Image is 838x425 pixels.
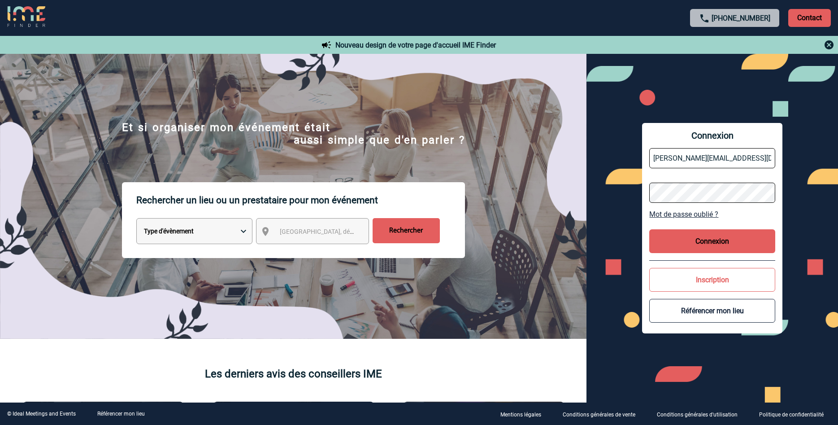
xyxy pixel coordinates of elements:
p: Politique de confidentialité [759,412,824,418]
p: Conditions générales de vente [563,412,635,418]
button: Connexion [649,229,775,253]
p: Conditions générales d'utilisation [657,412,738,418]
div: © Ideal Meetings and Events [7,411,76,417]
button: Référencer mon lieu [649,299,775,323]
input: Email * [649,148,775,168]
a: Référencer mon lieu [97,411,145,417]
a: Mot de passe oublié ? [649,210,775,219]
span: Connexion [649,130,775,141]
span: [GEOGRAPHIC_DATA], département, région... [280,228,404,235]
p: Contact [788,9,831,27]
img: call-24-px.png [699,13,710,24]
a: Mentions légales [493,410,556,418]
a: [PHONE_NUMBER] [712,14,770,22]
button: Inscription [649,268,775,292]
a: Conditions générales de vente [556,410,650,418]
a: Conditions générales d'utilisation [650,410,752,418]
input: Rechercher [373,218,440,243]
a: Politique de confidentialité [752,410,838,418]
p: Rechercher un lieu ou un prestataire pour mon événement [136,182,465,218]
p: Mentions légales [500,412,541,418]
